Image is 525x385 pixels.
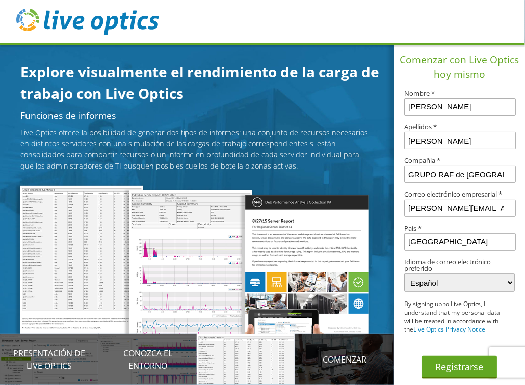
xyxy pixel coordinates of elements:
[16,9,159,35] img: live_optics_svg.svg
[404,300,504,334] p: By signing up to Live Optics, I understand that my personal data will be treated in accordance wi...
[422,356,497,379] button: Registrarse
[404,124,515,130] label: Apellidos *
[245,195,368,354] img: ViewHeaderThree
[20,186,143,342] img: ViewHeaderThree
[404,191,515,198] label: Correo electrónico empresarial *
[98,347,197,372] p: Conozca el entorno
[20,127,372,171] p: Live Optics ofrece la posibilidad de generar dos tipos de informes: una conjunto de recursos nece...
[404,90,515,97] label: Nombre *
[404,259,515,272] label: Idioma de correo electrónico preferido
[20,111,372,120] h2: Funciones de informes
[404,157,515,164] label: Compañía *
[398,52,521,82] h1: Comenzar con Live Optics hoy mismo
[404,225,515,232] label: País *
[129,190,252,346] img: ViewHeaderThree
[295,353,393,366] p: Comenzar
[20,61,384,104] h1: Explore visualmente el rendimiento de la carga de trabajo con Live Optics
[413,325,486,334] a: Live Optics Privacy Notice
